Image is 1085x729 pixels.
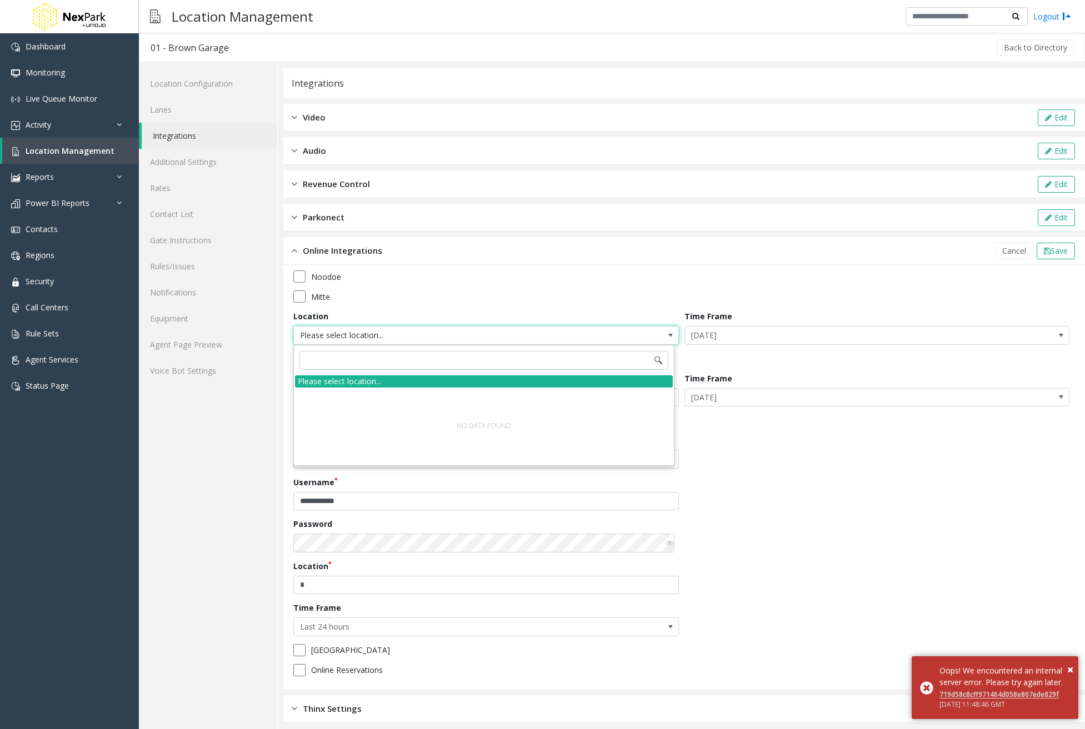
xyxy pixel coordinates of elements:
div: NO DATA FOUND [451,415,517,436]
a: Equipment [139,305,277,331]
img: 'icon' [11,356,20,365]
button: Close [1067,661,1073,678]
div: Oops! We encountered an internal server error. Please try again later. [939,665,1070,688]
span: Live Queue Monitor [26,93,97,104]
label: [GEOGRAPHIC_DATA] [311,644,390,656]
span: [DATE] [685,326,992,344]
img: pageIcon [150,3,161,30]
span: × [1067,662,1073,677]
button: Cancel [995,243,1033,259]
img: 'icon' [11,173,20,182]
img: 'icon' [11,304,20,313]
div: Please select location... [295,375,673,388]
label: Username [293,476,338,488]
a: Rules/Issues [139,253,277,279]
span: Agent Services [26,354,78,365]
img: closed [292,211,297,224]
span: Please select location... [294,326,601,344]
a: Contact List [139,201,277,227]
img: 'icon' [11,252,20,260]
span: Status Page [26,380,69,391]
img: 'icon' [11,382,20,391]
input: NO DATA FOUND [299,351,668,370]
span: Contacts [26,224,58,234]
img: 'icon' [11,330,20,339]
span: Audio [303,144,326,157]
label: Mitte [311,291,330,303]
a: Lanes [139,97,277,123]
label: Time Frame [684,310,732,322]
div: 01 - Brown Garage [151,41,229,55]
img: closed [292,144,297,157]
a: Location Configuration [139,71,277,97]
span: Dashboard [26,41,66,52]
img: closed [292,178,297,190]
label: Location [293,310,328,322]
img: 'icon' [11,121,20,130]
span: Parkonect [303,211,344,224]
a: Rates [139,175,277,201]
img: 'icon' [11,278,20,286]
a: Voice Bot Settings [139,358,277,384]
img: 'icon' [11,95,20,104]
h3: Location Management [166,3,319,30]
button: Back to Directory [997,39,1074,56]
span: Security [26,276,54,286]
span: Activity [26,119,51,130]
a: Additional Settings [139,149,277,175]
button: Edit [1038,143,1075,159]
label: Time Frame [293,602,341,614]
span: Power BI Reports [26,198,89,208]
label: Password [293,518,332,530]
span: Online Integrations [303,244,382,257]
label: Location [293,560,332,572]
span: Last 24 hours [294,618,601,636]
span: Reports [26,172,54,182]
a: 719d58c8cff971464d058e807ede829f [939,690,1059,699]
img: closed [292,702,297,715]
span: [DATE] [685,389,992,406]
button: Save [1037,243,1075,259]
img: 'icon' [11,43,20,52]
div: Integrations [292,76,344,91]
a: Location Management [2,138,139,164]
span: NO DATA FOUND [293,326,679,345]
label: Noodoe [311,271,341,283]
button: Edit [1038,109,1075,126]
img: 'icon' [11,225,20,234]
button: Edit [1038,176,1075,193]
a: Agent Page Preview [139,331,277,358]
label: Time Frame [684,373,732,384]
label: Online Reservations [311,664,383,676]
a: Integrations [142,123,277,149]
span: Location Management [26,145,114,156]
span: Thinx Settings [303,702,362,715]
span: Save [1051,245,1068,256]
img: opened [292,244,297,257]
span: Cancel [1002,245,1026,256]
span: Regions [26,250,54,260]
a: Gate Instructions [139,227,277,253]
span: Rule Sets [26,328,59,339]
a: Notifications [139,279,277,305]
img: 'icon' [11,199,20,208]
img: closed [292,111,297,124]
img: 'icon' [11,147,20,156]
span: Monitoring [26,67,65,78]
a: Logout [1033,11,1071,22]
div: [DATE] 11:48:46 GMT [939,700,1070,710]
img: logout [1062,11,1071,22]
span: Video [303,111,326,124]
span: Call Centers [26,302,68,313]
span: Revenue Control [303,178,370,190]
button: Edit [1038,209,1075,226]
img: 'icon' [11,69,20,78]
